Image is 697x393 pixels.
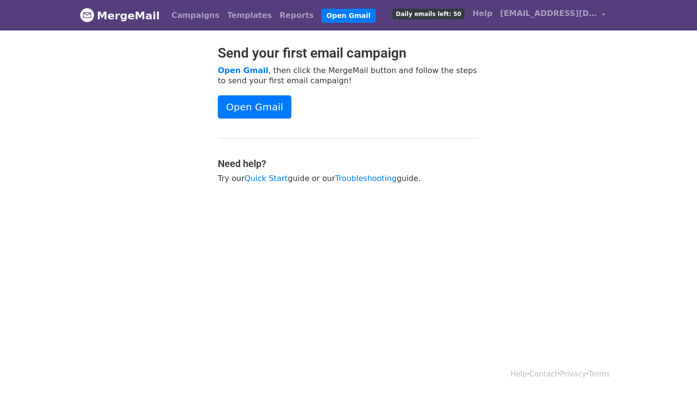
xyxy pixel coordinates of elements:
[218,45,479,61] h2: Send your first email campaign
[389,4,469,23] a: Daily emails left: 50
[276,6,318,25] a: Reports
[500,8,597,19] span: [EMAIL_ADDRESS][DOMAIN_NAME]
[321,9,375,23] a: Open Gmail
[218,95,291,119] a: Open Gmail
[80,8,94,22] img: MergeMail logo
[496,4,609,27] a: [EMAIL_ADDRESS][DOMAIN_NAME]
[218,65,479,86] p: , then click the MergeMail button and follow the steps to send your first email campaign!
[560,370,586,378] a: Privacy
[223,6,275,25] a: Templates
[244,174,288,183] a: Quick Start
[589,370,610,378] a: Terms
[469,4,496,23] a: Help
[218,66,268,75] a: Open Gmail
[530,370,558,378] a: Contact
[335,174,396,183] a: Troubleshooting
[218,158,479,169] h4: Need help?
[218,173,479,183] p: Try our guide or our guide.
[393,9,465,19] span: Daily emails left: 50
[511,370,527,378] a: Help
[80,5,160,26] a: MergeMail
[167,6,223,25] a: Campaigns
